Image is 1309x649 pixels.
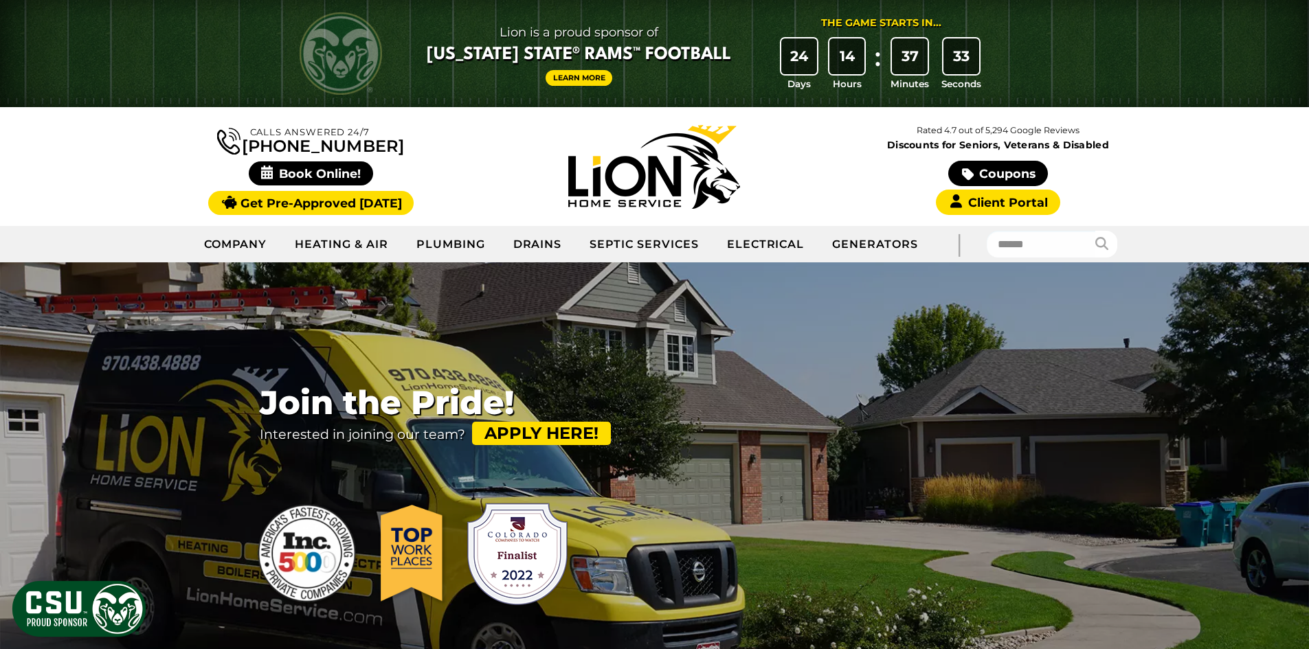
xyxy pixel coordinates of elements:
[943,38,979,74] div: 33
[891,77,929,91] span: Minutes
[818,227,932,262] a: Generators
[871,38,884,91] div: :
[472,422,611,445] a: Apply Here!
[190,227,282,262] a: Company
[829,140,1167,150] span: Discounts for Seniors, Veterans & Disabled
[787,77,811,91] span: Days
[546,70,613,86] a: Learn More
[826,123,1170,138] p: Rated 4.7 out of 5,294 Google Reviews
[829,38,865,74] div: 14
[375,499,451,609] img: Top WorkPlaces
[892,38,928,74] div: 37
[948,161,1047,186] a: Coupons
[403,227,500,262] a: Plumbing
[462,499,572,609] img: Colorado Companies to Watch Finalist 2022
[576,227,713,262] a: Septic Services
[427,21,731,43] span: Lion is a proud sponsor of
[500,227,577,262] a: Drains
[932,226,987,262] div: |
[260,422,611,445] p: Interested in joining our team?
[208,191,414,215] a: Get Pre-Approved [DATE]
[217,125,404,155] a: [PHONE_NUMBER]
[253,499,363,609] img: Ranked on Inc 5000
[281,227,402,262] a: Heating & Air
[10,579,148,639] img: CSU Sponsor Badge
[300,12,382,95] img: CSU Rams logo
[941,77,981,91] span: Seconds
[260,384,611,422] span: Join the Pride!
[568,125,740,209] img: Lion Home Service
[936,190,1060,215] a: Client Portal
[427,43,731,67] span: [US_STATE] State® Rams™ Football
[781,38,817,74] div: 24
[713,227,819,262] a: Electrical
[821,16,941,31] div: The Game Starts in...
[249,161,373,185] span: Book Online!
[833,77,862,91] span: Hours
